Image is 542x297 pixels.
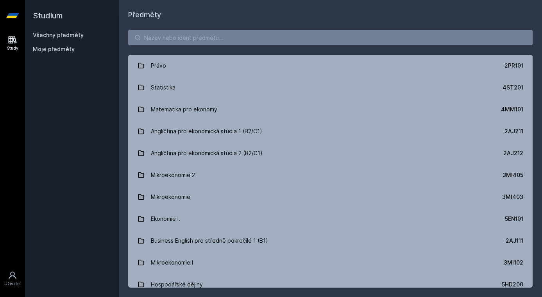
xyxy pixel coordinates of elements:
div: 4MM101 [501,106,523,113]
div: Matematika pro ekonomy [151,102,217,117]
a: Uživatel [2,267,23,291]
a: Statistika 4ST201 [128,77,533,98]
div: 2AJ111 [506,237,523,245]
a: Právo 2PR101 [128,55,533,77]
a: Ekonomie I. 5EN101 [128,208,533,230]
a: Angličtina pro ekonomická studia 2 (B2/C1) 2AJ212 [128,142,533,164]
a: Všechny předměty [33,32,84,38]
div: Angličtina pro ekonomická studia 1 (B2/C1) [151,123,262,139]
div: Ekonomie I. [151,211,180,227]
div: 5EN101 [505,215,523,223]
div: Mikroekonomie [151,189,190,205]
div: Statistika [151,80,175,95]
span: Moje předměty [33,45,75,53]
div: Business English pro středně pokročilé 1 (B1) [151,233,268,249]
div: 4ST201 [503,84,523,91]
a: Mikroekonomie 3MI403 [128,186,533,208]
div: Uživatel [4,281,21,287]
div: 2AJ212 [503,149,523,157]
a: Study [2,31,23,55]
div: 2PR101 [504,62,523,70]
div: 3MI403 [502,193,523,201]
div: Mikroekonomie 2 [151,167,195,183]
div: 5HD200 [502,281,523,288]
a: Mikroekonomie I 3MI102 [128,252,533,274]
div: Právo [151,58,166,73]
a: Business English pro středně pokročilé 1 (B1) 2AJ111 [128,230,533,252]
h1: Předměty [128,9,533,20]
div: Angličtina pro ekonomická studia 2 (B2/C1) [151,145,263,161]
a: Matematika pro ekonomy 4MM101 [128,98,533,120]
div: 3MI102 [504,259,523,267]
div: Study [7,45,18,51]
div: Hospodářské dějiny [151,277,203,292]
div: Mikroekonomie I [151,255,193,270]
a: Hospodářské dějiny 5HD200 [128,274,533,295]
div: 3MI405 [503,171,523,179]
div: 2AJ211 [504,127,523,135]
a: Angličtina pro ekonomická studia 1 (B2/C1) 2AJ211 [128,120,533,142]
input: Název nebo ident předmětu… [128,30,533,45]
a: Mikroekonomie 2 3MI405 [128,164,533,186]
